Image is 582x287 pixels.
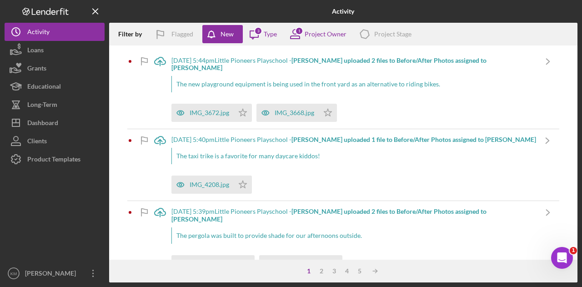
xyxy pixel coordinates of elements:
[171,227,537,244] div: The pergola was built to provide shade for our afternoons outside.
[551,247,573,269] iframe: Intercom live chat
[5,132,105,150] button: Clients
[171,104,252,122] button: IMG_3672.jpg
[202,25,243,43] button: New
[149,25,202,43] button: Flagged
[149,201,559,280] a: [DATE] 5:39pmLittle Pioneers Playschool -[PERSON_NAME] uploaded 2 files to Before/After Photos as...
[27,41,44,61] div: Loans
[171,57,537,71] div: [DATE] 5:44pm Little Pioneers Playschool -
[171,148,536,164] div: The taxi trike is a favorite for many daycare kiddos!
[353,267,366,275] div: 5
[171,208,537,222] div: [DATE] 5:39pm Little Pioneers Playschool -
[27,59,46,80] div: Grants
[275,109,314,116] div: IMG_3668.jpg
[27,77,61,98] div: Educational
[171,76,537,92] div: The new playground equipment is being used in the front yard as an alternative to riding bikes.
[190,109,229,116] div: IMG_3672.jpg
[332,8,354,15] b: Activity
[27,96,57,116] div: Long-Term
[328,267,341,275] div: 3
[5,59,105,77] button: Grants
[302,267,315,275] div: 1
[23,264,82,285] div: [PERSON_NAME]
[254,27,262,35] div: 3
[171,176,252,194] button: IMG_4208.jpg
[341,267,353,275] div: 4
[27,150,80,171] div: Product Templates
[295,27,303,35] div: 1
[315,267,328,275] div: 2
[221,25,234,43] div: New
[171,25,193,43] div: Flagged
[118,30,149,38] div: Filter by
[27,23,50,43] div: Activity
[10,271,17,276] text: KM
[27,132,47,152] div: Clients
[570,247,577,254] span: 1
[5,150,105,168] button: Product Templates
[264,30,277,38] div: Type
[5,114,105,132] button: Dashboard
[5,77,105,96] button: Educational
[190,181,229,188] div: IMG_4208.jpg
[5,23,105,41] button: Activity
[305,30,346,38] div: Project Owner
[5,96,105,114] button: Long-Term
[256,104,337,122] button: IMG_3668.jpg
[171,136,536,143] div: [DATE] 5:40pm Little Pioneers Playschool -
[27,114,58,134] div: Dashboard
[291,136,536,143] b: [PERSON_NAME] uploaded 1 file to Before/After Photos assigned to [PERSON_NAME]
[374,30,411,38] div: Project Stage
[171,56,487,71] b: [PERSON_NAME] uploaded 2 files to Before/After Photos assigned to [PERSON_NAME]
[5,41,105,59] button: Loans
[5,264,105,282] button: KM[PERSON_NAME]
[171,207,487,222] b: [PERSON_NAME] uploaded 2 files to Before/After Photos assigned to [PERSON_NAME]
[149,50,559,129] a: [DATE] 5:44pmLittle Pioneers Playschool -[PERSON_NAME] uploaded 2 files to Before/After Photos as...
[149,129,559,201] a: [DATE] 5:40pmLittle Pioneers Playschool -[PERSON_NAME] uploaded 1 file to Before/After Photos ass...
